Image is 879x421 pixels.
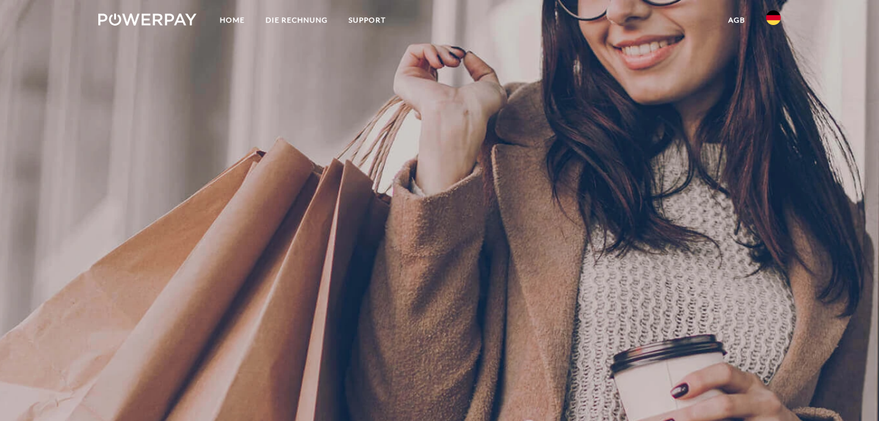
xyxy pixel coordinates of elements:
[718,9,756,31] a: agb
[338,9,396,31] a: SUPPORT
[766,10,781,25] img: de
[209,9,255,31] a: Home
[255,9,338,31] a: DIE RECHNUNG
[98,13,197,26] img: logo-powerpay-white.svg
